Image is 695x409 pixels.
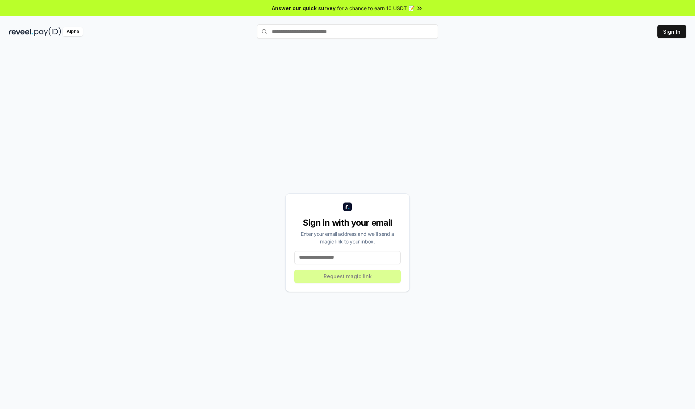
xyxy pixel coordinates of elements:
div: Sign in with your email [294,217,401,229]
img: logo_small [343,203,352,211]
span: for a chance to earn 10 USDT 📝 [337,4,414,12]
button: Sign In [657,25,686,38]
img: pay_id [34,27,61,36]
span: Answer our quick survey [272,4,336,12]
div: Alpha [63,27,83,36]
img: reveel_dark [9,27,33,36]
div: Enter your email address and we’ll send a magic link to your inbox. [294,230,401,245]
